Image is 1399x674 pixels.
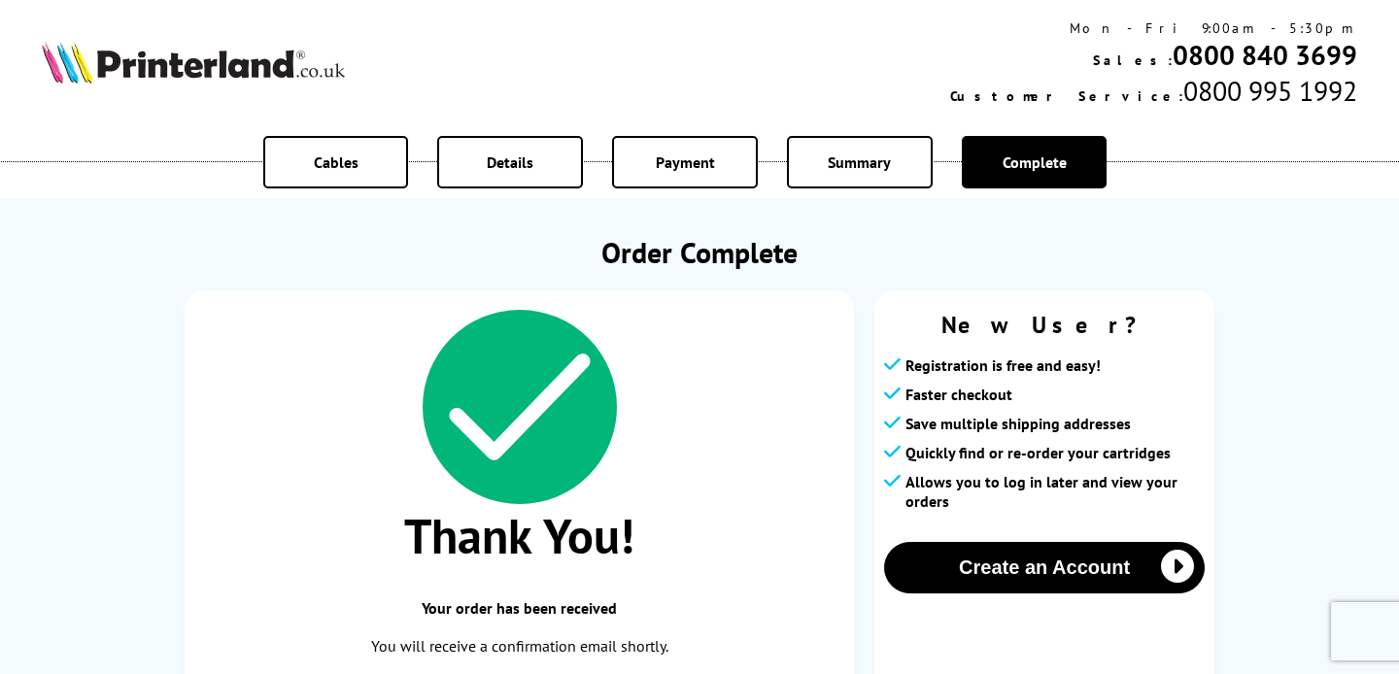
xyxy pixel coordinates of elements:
[1093,51,1173,69] span: Sales:
[828,152,891,172] span: Summary
[185,233,1214,271] h1: Order Complete
[204,598,835,618] span: Your order has been received
[1183,73,1357,109] span: 0800 995 1992
[42,41,345,84] img: Printerland Logo
[314,152,358,172] span: Cables
[950,19,1357,37] div: Mon - Fri 9:00am - 5:30pm
[1173,37,1357,73] a: 0800 840 3699
[905,385,1012,404] span: Faster checkout
[487,152,533,172] span: Details
[656,152,715,172] span: Payment
[905,414,1131,433] span: Save multiple shipping addresses
[950,87,1183,105] span: Customer Service:
[204,504,835,567] span: Thank You!
[905,355,1101,375] span: Registration is free and easy!
[884,310,1205,340] span: New User?
[1003,152,1067,172] span: Complete
[204,633,835,659] p: You will receive a confirmation email shortly.
[905,472,1205,511] span: Allows you to log in later and view your orders
[884,542,1205,593] button: Create an Account
[905,443,1171,462] span: Quickly find or re-order your cartridges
